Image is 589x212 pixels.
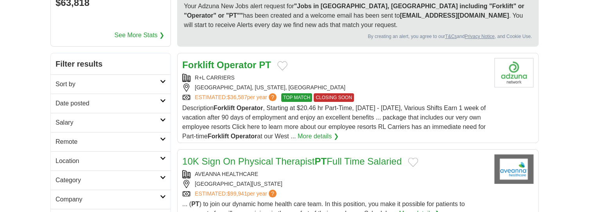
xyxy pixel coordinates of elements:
[115,31,165,40] a: See More Stats ❯
[56,137,160,147] h2: Remote
[51,94,171,113] a: Date posted
[195,93,278,102] a: ESTIMATED:$36,587per year?
[182,180,488,188] div: [GEOGRAPHIC_DATA][US_STATE]
[259,60,271,70] strong: PT
[182,60,214,70] strong: Forklift
[408,158,418,167] button: Add to favorite jobs
[314,93,354,102] span: CLOSING SOON
[217,60,256,70] strong: Operator
[184,2,532,30] p: Your Adzuna New Jobs alert request for has been created and a welcome email has been sent to . Yo...
[51,132,171,151] a: Remote
[182,105,486,140] span: Description , Starting at $20.46 hr Part-Time, [DATE] - [DATE], Various Shifts Earn 1 week of vac...
[56,80,160,89] h2: Sort by
[51,113,171,132] a: Salary
[56,176,160,185] h2: Category
[231,133,257,140] strong: Operator
[494,58,533,87] img: Company logo
[182,156,402,167] a: 10K Sign On Physical TherapistPTFull Time Salaried
[184,3,524,19] strong: "Jobs in [GEOGRAPHIC_DATA], [GEOGRAPHIC_DATA] including "Forklift" or "Operator" or "PT""
[269,190,277,198] span: ?
[494,154,533,184] img: Aveanna Healthcare logo
[56,195,160,204] h2: Company
[51,74,171,94] a: Sort by
[191,201,199,207] strong: PT
[51,170,171,190] a: Category
[227,94,247,100] span: $36,587
[56,156,160,166] h2: Location
[400,12,509,19] strong: [EMAIL_ADDRESS][DOMAIN_NAME]
[182,60,271,70] a: Forklift Operator PT
[51,53,171,74] h2: Filter results
[56,99,160,108] h2: Date posted
[281,93,312,102] span: TOP MATCH
[314,156,327,167] strong: PT
[465,34,495,39] a: Privacy Notice
[237,105,263,111] strong: Operator
[195,171,258,177] a: AVEANNA HEALTHCARE
[182,74,488,82] div: R+L CARRIERS
[277,61,287,71] button: Add to favorite jobs
[51,190,171,209] a: Company
[298,132,339,141] a: More details ❯
[184,33,532,40] div: By creating an alert, you agree to our and , and Cookie Use.
[269,93,277,101] span: ?
[214,105,235,111] strong: Forklift
[195,190,278,198] a: ESTIMATED:$99,941per year?
[227,190,247,197] span: $99,941
[51,151,171,170] a: Location
[445,34,457,39] a: T&Cs
[208,133,229,140] strong: Forklift
[56,118,160,127] h2: Salary
[182,83,488,92] div: [GEOGRAPHIC_DATA], [US_STATE], [GEOGRAPHIC_DATA]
